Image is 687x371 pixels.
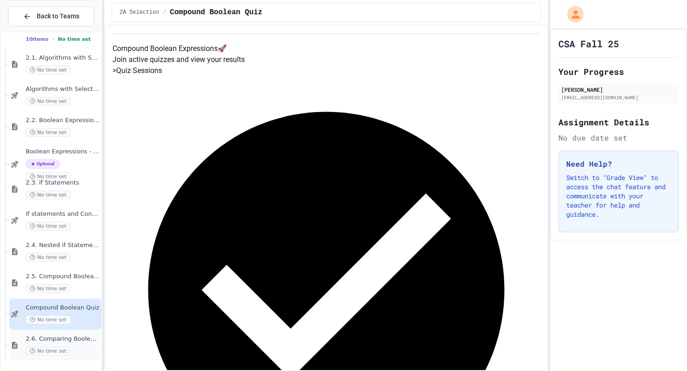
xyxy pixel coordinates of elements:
span: 2.6. Comparing Boolean Expressions ([PERSON_NAME] Laws) [26,335,100,343]
span: 2.1. Algorithms with Selection and Repetition [26,54,100,62]
h2: Your Progress [558,65,679,78]
span: Boolean Expressions - Quiz [26,148,100,156]
span: If statements and Control Flow - Quiz [26,210,100,218]
p: Join active quizzes and view your results [113,54,540,65]
p: Switch to "Grade View" to access the chat feature and communicate with your teacher for help and ... [566,173,671,219]
span: / [163,9,166,16]
span: Back to Teams [37,11,79,21]
span: No time set [26,284,71,293]
div: [PERSON_NAME] [561,85,676,94]
span: No time set [26,172,71,181]
h1: CSA Fall 25 [558,37,619,50]
span: No time set [26,315,71,324]
span: No time set [26,191,71,199]
span: 2.3. if Statements [26,179,100,187]
span: 2.4. Nested if Statements [26,242,100,249]
h5: > Quiz Sessions [113,65,540,76]
span: No time set [26,222,71,230]
span: 10 items [26,36,49,42]
span: No time set [26,347,71,355]
span: No time set [26,128,71,137]
span: No time set [26,97,71,106]
span: Compound Boolean Quiz [26,304,100,312]
div: [EMAIL_ADDRESS][DOMAIN_NAME] [561,94,676,101]
span: Optional [26,159,60,169]
span: No time set [58,36,91,42]
button: Back to Teams [8,6,94,26]
h2: Assignment Details [558,116,679,129]
span: 2A Selection [119,9,159,16]
div: My Account [557,4,586,25]
h3: Need Help? [566,158,671,169]
span: • [52,35,54,43]
span: 2.5. Compound Boolean Expressions [26,273,100,281]
div: No due date set [558,132,679,143]
span: Algorithms with Selection and Repetition - Topic 2.1 [26,85,100,93]
span: 2.2. Boolean Expressions [26,117,100,124]
h4: Compound Boolean Expressions 🚀 [113,43,540,54]
span: No time set [26,66,71,74]
span: No time set [26,253,71,262]
span: Compound Boolean Quiz [170,7,263,18]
